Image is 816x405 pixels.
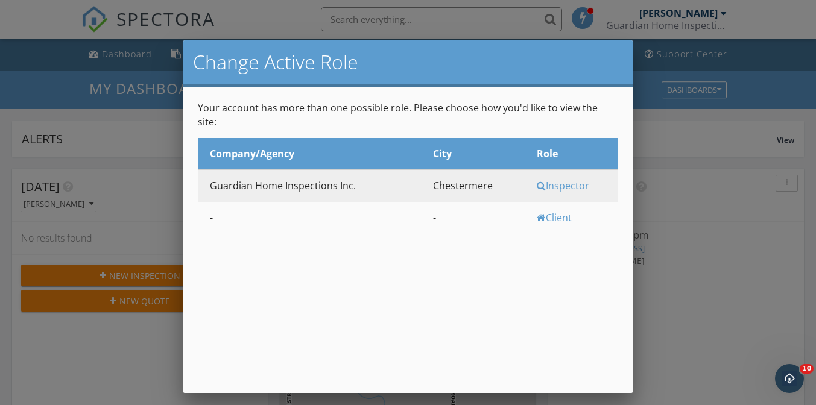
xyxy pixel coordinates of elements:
[198,202,421,233] td: -
[198,170,421,202] td: Guardian Home Inspections Inc.
[193,50,622,74] h2: Change Active Role
[198,138,421,170] th: Company/Agency
[800,364,814,374] span: 10
[421,202,525,233] td: -
[537,211,615,224] div: Client
[775,364,804,393] iframe: Intercom live chat
[525,138,618,170] th: Role
[537,179,615,192] div: Inspector
[198,101,618,128] p: Your account has more than one possible role. Please choose how you'd like to view the site:
[421,138,525,170] th: City
[421,170,525,202] td: Chestermere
